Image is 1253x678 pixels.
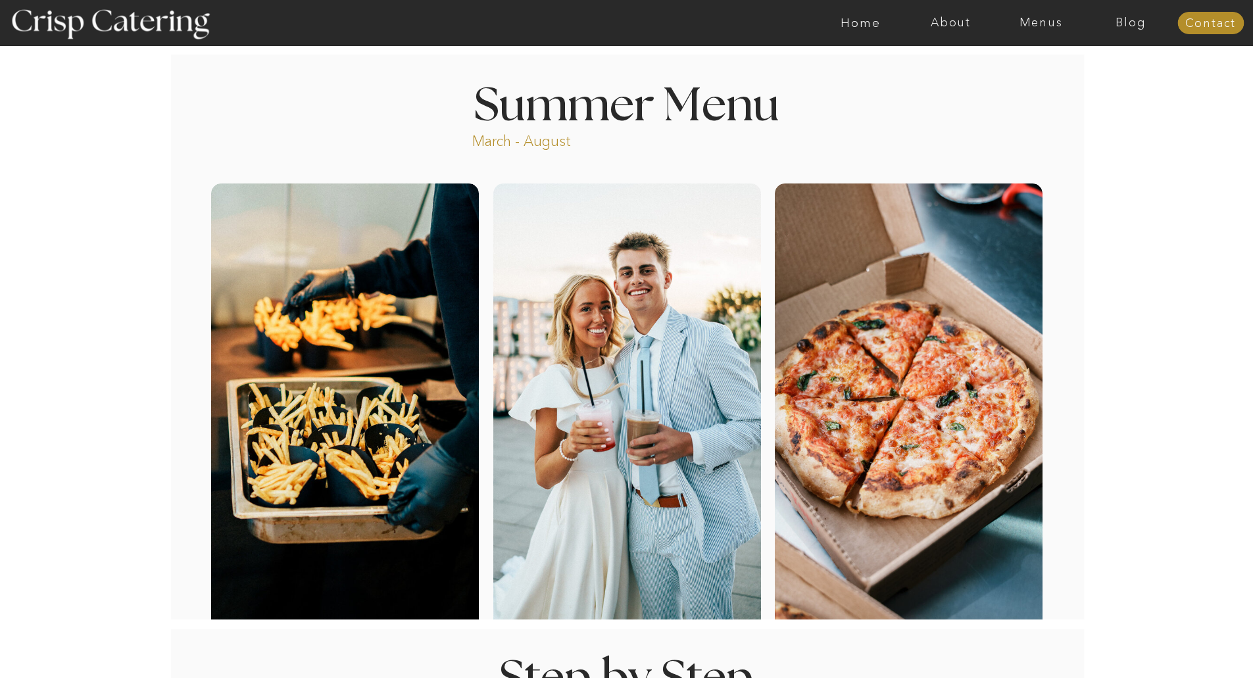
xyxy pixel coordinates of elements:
p: March - August [472,132,653,147]
a: About [906,16,996,30]
iframe: podium webchat widget bubble [1148,612,1253,678]
a: Menus [996,16,1086,30]
a: Home [816,16,906,30]
a: Blog [1086,16,1176,30]
a: Contact [1177,17,1244,30]
h1: Summer Menu [444,84,810,122]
